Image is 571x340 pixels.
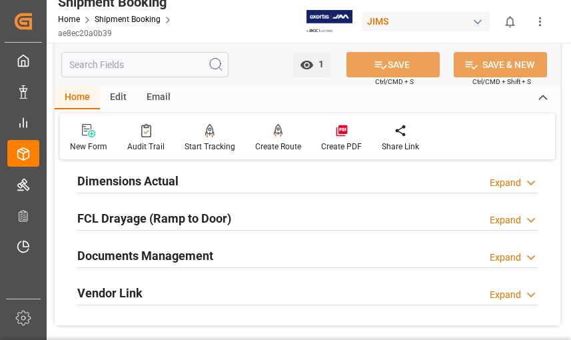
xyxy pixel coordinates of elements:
button: show more [525,7,555,37]
h2: Documents Management [77,247,213,265]
div: Create Route [255,141,301,153]
div: Share Link [382,141,419,153]
h2: FCL Drayage (Ramp to Door) [77,209,231,227]
div: New Form [70,141,107,153]
div: Expand [490,251,521,265]
div: Expand [490,176,521,190]
button: SAVE & NEW [454,52,547,77]
img: Exertis%20JAM%20-%20Email%20Logo.jpg_1722504956.jpg [306,10,352,33]
button: open menu [293,52,330,77]
span: 1 [314,59,324,69]
div: Start Tracking [185,141,235,153]
div: JIMS [362,12,490,31]
a: Home [58,15,80,24]
div: Create PDF [321,141,362,153]
div: Expand [490,288,521,302]
div: Edit [100,87,137,109]
span: Ctrl/CMD + Shift + S [472,77,531,87]
a: Shipment Booking [95,15,161,24]
h2: Vendor Link [77,284,143,302]
input: Search Fields [61,52,229,77]
button: JIMS [362,9,495,34]
button: SAVE [346,52,440,77]
span: Ctrl/CMD + S [375,77,414,87]
div: Expand [490,213,521,227]
div: Home [55,87,100,109]
div: Email [137,87,181,109]
h2: Dimensions Actual [77,172,179,190]
div: Audit Trail [127,141,165,153]
button: show 0 new notifications [495,7,525,37]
